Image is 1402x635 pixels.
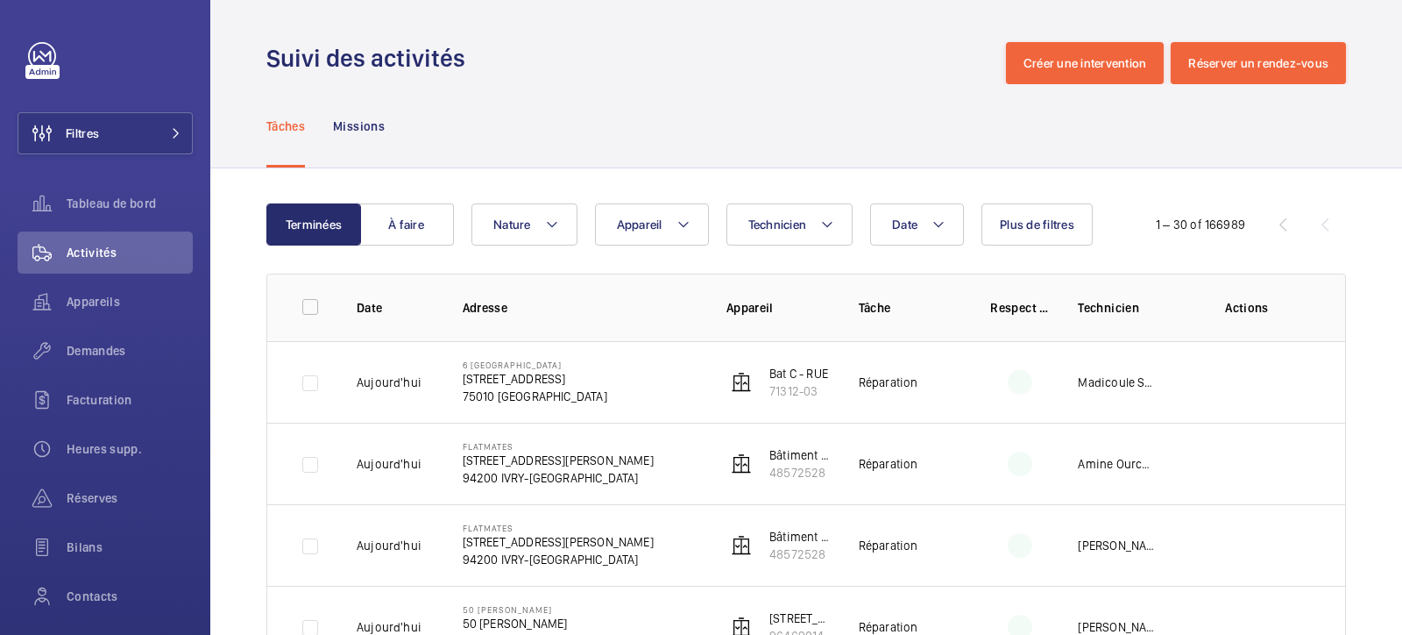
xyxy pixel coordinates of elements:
[67,195,193,212] span: Tableau de bord
[463,388,607,405] p: 75010 [GEOGRAPHIC_DATA]
[1078,374,1156,391] p: Madicoule Sissoko
[67,293,193,310] span: Appareils
[726,203,853,246] button: Technicien
[617,218,662,232] span: Appareil
[463,533,654,551] p: [STREET_ADDRESS][PERSON_NAME]
[463,360,607,370] p: 6 [GEOGRAPHIC_DATA]
[463,551,654,568] p: 94200 IVRY-[GEOGRAPHIC_DATA]
[463,469,654,487] p: 94200 IVRY-[GEOGRAPHIC_DATA]
[463,604,607,615] p: 50 [PERSON_NAME]
[769,446,831,464] p: Bâtiment Wanderland droit
[333,118,385,135] p: Missions
[731,453,752,474] img: elevator.svg
[981,203,1093,246] button: Plus de filtres
[769,546,831,563] p: 48572528
[1078,455,1156,473] p: Amine Ourchid
[870,203,964,246] button: Date
[67,489,193,507] span: Réserves
[1006,42,1165,84] button: Créer une intervention
[67,342,193,360] span: Demandes
[859,537,918,554] p: Réparation
[266,203,361,246] button: Terminées
[1184,299,1310,317] p: Actions
[726,299,831,317] p: Appareil
[463,299,698,317] p: Adresse
[1156,216,1245,233] div: 1 – 30 of 166989
[493,218,531,232] span: Nature
[1078,537,1156,554] p: [PERSON_NAME]
[357,537,421,554] p: Aujourd'hui
[67,539,193,556] span: Bilans
[859,374,918,391] p: Réparation
[357,374,421,391] p: Aujourd'hui
[769,382,828,400] p: 71312-03
[266,118,305,135] p: Tâches
[769,464,831,482] p: 48572528
[357,299,435,317] p: Date
[67,588,193,605] span: Contacts
[66,125,99,142] span: Filtres
[463,441,654,452] p: FLATMATES
[463,452,654,469] p: [STREET_ADDRESS][PERSON_NAME]
[731,535,752,556] img: elevator.svg
[357,455,421,473] p: Aujourd'hui
[266,42,476,75] h1: Suivi des activités
[748,218,807,232] span: Technicien
[1078,299,1156,317] p: Technicien
[1000,218,1074,232] span: Plus de filtres
[67,440,193,458] span: Heures supp.
[463,523,654,533] p: FLATMATES
[463,370,607,388] p: [STREET_ADDRESS]
[769,610,831,627] p: [STREET_ADDRESS][PERSON_NAME]
[859,455,918,473] p: Réparation
[990,299,1050,317] p: Respect délai
[731,372,752,393] img: elevator.svg
[1171,42,1346,84] button: Réserver un rendez-vous
[769,528,831,546] p: Bâtiment Wanderland droit
[769,365,828,382] p: Bat C - RUE
[892,218,917,232] span: Date
[359,203,454,246] button: À faire
[859,299,963,317] p: Tâche
[67,391,193,409] span: Facturation
[463,615,607,632] p: 50 [PERSON_NAME]
[18,112,193,154] button: Filtres
[471,203,577,246] button: Nature
[67,244,193,261] span: Activités
[595,203,709,246] button: Appareil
